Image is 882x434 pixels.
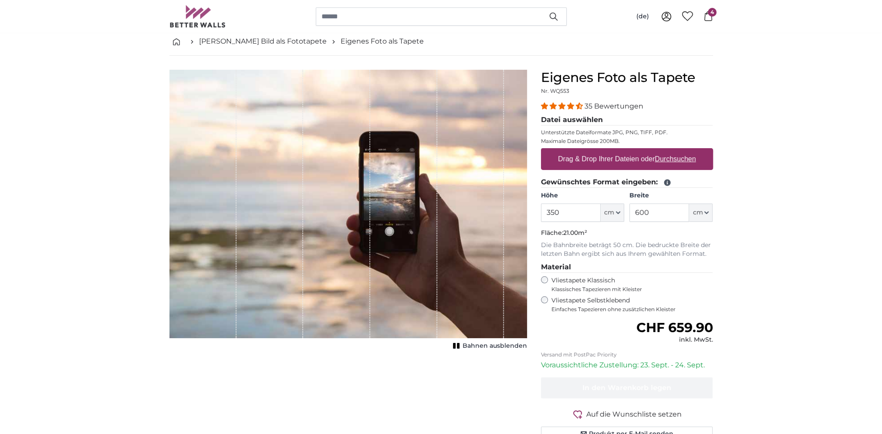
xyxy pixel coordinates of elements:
[551,286,706,293] span: Klassisches Tapezieren mit Kleister
[629,9,656,24] button: (de)
[582,383,671,392] span: In den Warenkorb legen
[541,360,713,370] p: Voraussichtliche Zustellung: 23. Sept. - 24. Sept.
[689,203,713,222] button: cm
[541,177,713,188] legend: Gewünschtes Format eingeben:
[169,5,226,27] img: Betterwalls
[450,340,527,352] button: Bahnen ausblenden
[551,276,706,293] label: Vliestapete Klassisch
[586,409,682,420] span: Auf die Wunschliste setzen
[604,208,614,217] span: cm
[463,342,527,350] span: Bahnen ausblenden
[636,319,713,336] span: CHF 659.90
[541,377,713,398] button: In den Warenkorb legen
[708,8,716,17] span: 4
[541,129,713,136] p: Unterstützte Dateiformate JPG, PNG, TIFF, PDF.
[541,102,585,110] span: 4.34 stars
[541,191,624,200] label: Höhe
[693,208,703,217] span: cm
[541,70,713,85] h1: Eigenes Foto als Tapete
[551,296,713,313] label: Vliestapete Selbstklebend
[563,229,587,237] span: 21.00m²
[169,70,527,352] div: 1 of 1
[554,150,700,168] label: Drag & Drop Ihrer Dateien oder
[541,351,713,358] p: Versand mit PostPac Priority
[585,102,643,110] span: 35 Bewertungen
[636,336,713,344] div: inkl. MwSt.
[551,306,713,313] span: Einfaches Tapezieren ohne zusätzlichen Kleister
[541,262,713,273] legend: Material
[541,409,713,420] button: Auf die Wunschliste setzen
[655,155,696,163] u: Durchsuchen
[541,88,569,94] span: Nr. WQ553
[341,36,424,47] a: Eigenes Foto als Tapete
[199,36,327,47] a: [PERSON_NAME] Bild als Fototapete
[541,229,713,237] p: Fläche:
[629,191,713,200] label: Breite
[541,115,713,125] legend: Datei auswählen
[601,203,624,222] button: cm
[169,27,713,56] nav: breadcrumbs
[541,138,713,145] p: Maximale Dateigrösse 200MB.
[541,241,713,258] p: Die Bahnbreite beträgt 50 cm. Die bedruckte Breite der letzten Bahn ergibt sich aus Ihrem gewählt...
